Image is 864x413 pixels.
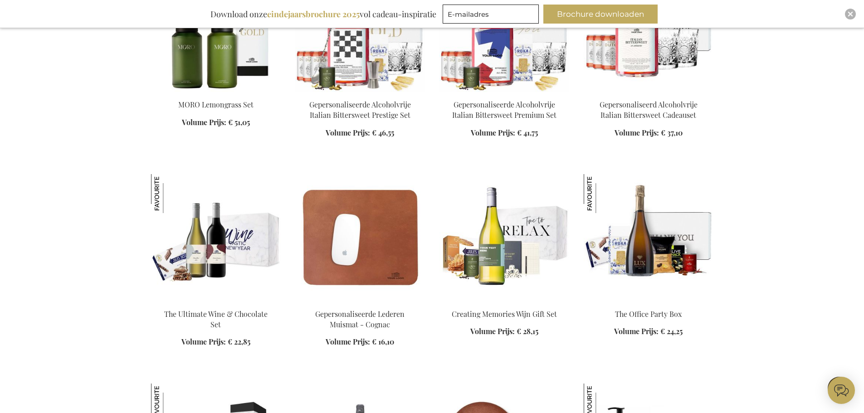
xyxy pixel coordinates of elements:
[151,174,281,301] img: Beer Apéro Gift Box
[151,88,281,97] a: MORO Lemongrass Set
[828,377,855,404] iframe: belco-activator-frame
[178,100,254,109] a: MORO Lemongrass Set
[182,117,226,127] span: Volume Prijs:
[309,100,411,120] a: Gepersonaliseerde Alcoholvrije Italian Bittersweet Prestige Set
[326,337,370,346] span: Volume Prijs:
[181,337,226,346] span: Volume Prijs:
[452,309,557,319] a: Creating Memories Wijn Gift Set
[614,326,683,337] a: Volume Prijs: € 24,25
[443,5,539,24] input: E-mailadres
[206,5,440,24] div: Download onze vol cadeau-inspiratie
[164,309,268,329] a: The Ultimate Wine & Chocolate Set
[295,88,425,97] a: Gepersonaliseerde Alcoholvrije Italian Bittersweet Prestige Set Gepersonaliseerde Alcoholvrije It...
[584,88,713,97] a: Personalised Non-Alcoholic Italian Bittersweet Gift Gepersonaliseerd Alcoholvrije Italian Bitters...
[372,128,394,137] span: € 46,55
[181,337,250,347] a: Volume Prijs: € 22,85
[517,326,538,336] span: € 28,15
[439,297,569,306] a: Personalised White Wine
[372,337,394,346] span: € 16,10
[295,297,425,306] a: Leather Mouse Pad - Cognac
[439,88,569,97] a: Personalised Non-Alcoholic Italian Bittersweet Premium Set Gepersonaliseerde Alcoholvrije Italian...
[517,128,538,137] span: € 41,75
[182,117,250,128] a: Volume Prijs: € 51,05
[326,128,370,137] span: Volume Prijs:
[326,337,394,347] a: Volume Prijs: € 16,10
[845,9,856,19] div: Close
[452,100,556,120] a: Gepersonaliseerde Alcoholvrije Italian Bittersweet Premium Set
[470,326,538,337] a: Volume Prijs: € 28,15
[848,11,853,17] img: Close
[543,5,658,24] button: Brochure downloaden
[584,174,713,301] img: The Office Party Box
[267,9,360,19] b: eindejaarsbrochure 2025
[471,128,515,137] span: Volume Prijs:
[584,174,623,213] img: The Office Party Box
[439,174,569,301] img: Personalised White Wine
[151,174,190,213] img: The Ultimate Wine & Chocolate Set
[470,326,515,336] span: Volume Prijs:
[228,117,250,127] span: € 51,05
[614,326,659,336] span: Volume Prijs:
[615,309,682,319] a: The Office Party Box
[295,174,425,301] img: Leather Mouse Pad - Cognac
[471,128,538,138] a: Volume Prijs: € 41,75
[443,5,542,26] form: marketing offers and promotions
[584,297,713,306] a: The Office Party Box The Office Party Box
[151,297,281,306] a: Beer Apéro Gift Box The Ultimate Wine & Chocolate Set
[228,337,250,346] span: € 22,85
[326,128,394,138] a: Volume Prijs: € 46,55
[315,309,405,329] a: Gepersonaliseerde Lederen Muismat - Cognac
[660,326,683,336] span: € 24,25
